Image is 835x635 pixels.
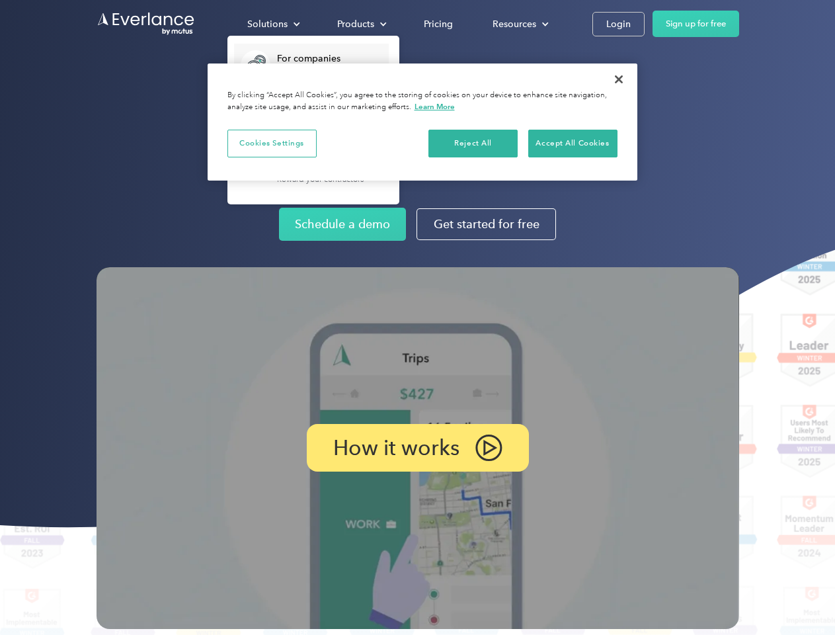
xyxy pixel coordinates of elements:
[479,13,559,36] div: Resources
[227,130,317,157] button: Cookies Settings
[428,130,518,157] button: Reject All
[653,11,739,37] a: Sign up for free
[493,16,536,32] div: Resources
[208,63,637,181] div: Cookie banner
[279,208,406,241] a: Schedule a demo
[424,16,453,32] div: Pricing
[606,16,631,32] div: Login
[333,440,459,456] p: How it works
[97,11,196,36] a: Go to homepage
[324,13,397,36] div: Products
[337,16,374,32] div: Products
[247,16,288,32] div: Solutions
[234,44,389,87] a: For companiesEasy vehicle reimbursements
[604,65,633,94] button: Close
[411,13,466,36] a: Pricing
[227,36,399,204] nav: Solutions
[417,208,556,240] a: Get started for free
[528,130,617,157] button: Accept All Cookies
[208,63,637,181] div: Privacy
[592,12,645,36] a: Login
[234,13,311,36] div: Solutions
[277,52,382,65] div: For companies
[227,90,617,113] div: By clicking “Accept All Cookies”, you agree to the storing of cookies on your device to enhance s...
[415,102,455,111] a: More information about your privacy, opens in a new tab
[97,79,164,106] input: Submit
